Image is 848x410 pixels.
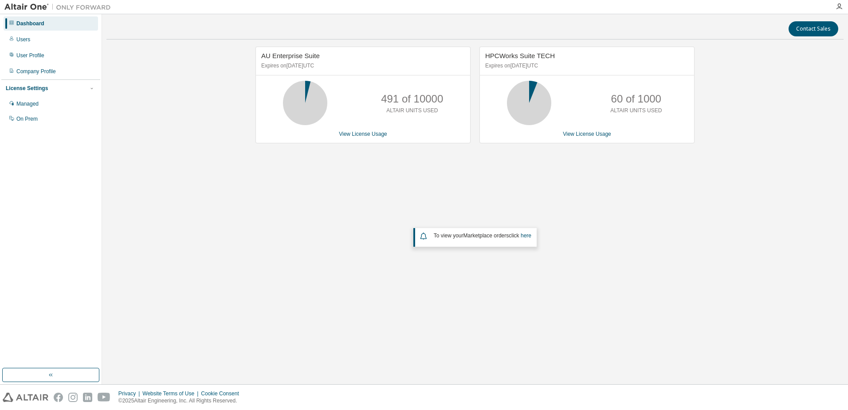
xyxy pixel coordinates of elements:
img: youtube.svg [98,393,110,402]
div: Website Terms of Use [142,390,201,397]
p: 60 of 1000 [611,91,661,106]
p: ALTAIR UNITS USED [386,107,438,114]
span: HPCWorks Suite TECH [485,52,555,59]
a: View License Usage [339,131,387,137]
div: Managed [16,100,39,107]
a: here [521,233,531,239]
p: ALTAIR UNITS USED [610,107,662,114]
span: AU Enterprise Suite [261,52,320,59]
img: instagram.svg [68,393,78,402]
div: Company Profile [16,68,56,75]
button: Contact Sales [789,21,838,36]
div: On Prem [16,115,38,122]
img: facebook.svg [54,393,63,402]
a: View License Usage [563,131,611,137]
p: Expires on [DATE] UTC [485,62,687,70]
img: linkedin.svg [83,393,92,402]
img: Altair One [4,3,115,12]
div: License Settings [6,85,48,92]
p: Expires on [DATE] UTC [261,62,463,70]
div: Dashboard [16,20,44,27]
em: Marketplace orders [463,233,509,239]
span: To view your click [434,233,531,239]
div: Privacy [118,390,142,397]
p: 491 of 10000 [381,91,443,106]
div: Users [16,36,30,43]
p: © 2025 Altair Engineering, Inc. All Rights Reserved. [118,397,244,405]
img: altair_logo.svg [3,393,48,402]
div: Cookie Consent [201,390,244,397]
div: User Profile [16,52,44,59]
